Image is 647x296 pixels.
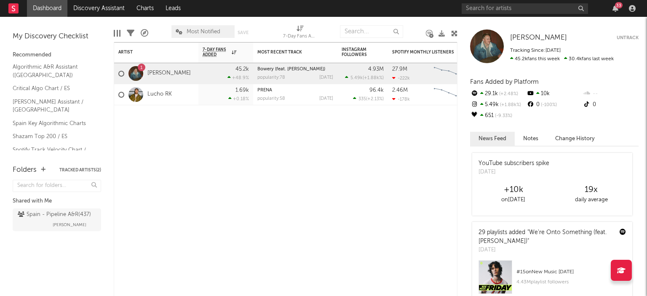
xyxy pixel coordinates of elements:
div: Bowery (feat. Kings of Leon) [257,67,333,72]
div: Most Recent Track [257,50,321,55]
div: Artist [118,50,182,55]
div: +48.9 % [227,75,249,80]
div: +0.18 % [228,96,249,101]
span: Most Notified [187,29,220,35]
div: 1.69k [235,88,249,93]
div: 7-Day Fans Added (7-Day Fans Added) [283,21,317,45]
div: Edit Columns [114,21,120,45]
div: Spain - Pipeline A&R ( 437 ) [18,210,91,220]
svg: Chart title [430,63,468,84]
div: -- [583,88,639,99]
a: "We're Onto Something (feat. [PERSON_NAME])" [479,229,607,244]
div: 651 [470,110,526,121]
button: 33 [612,5,618,12]
div: Folders [13,165,37,175]
div: 4.93M [368,67,384,72]
a: Spain - Pipeline A&R(437)[PERSON_NAME] [13,208,101,231]
span: Tracking Since: [DATE] [510,48,561,53]
div: 33 [615,2,623,8]
svg: Chart title [430,84,468,105]
div: +10k [474,185,552,195]
span: 45.2k fans this week [510,56,560,61]
a: Spotify Track Velocity Chart / ES [13,145,93,163]
div: 2.46M [392,88,408,93]
button: News Feed [470,132,515,146]
div: PREÑÁ [257,88,333,93]
span: [PERSON_NAME] [53,220,86,230]
div: Filters [127,21,134,45]
div: Recommended [13,50,101,60]
div: 29.1k [470,88,526,99]
span: -9.33 % [494,114,512,118]
a: [PERSON_NAME] Assistant / [GEOGRAPHIC_DATA] [13,97,93,115]
span: [PERSON_NAME] [510,34,567,41]
a: Algorithmic A&R Assistant ([GEOGRAPHIC_DATA]) [13,62,93,80]
div: [DATE] [319,96,333,101]
div: daily average [552,195,630,205]
span: -100 % [540,103,557,107]
div: My Discovery Checklist [13,32,101,42]
span: +1.88k % [499,103,521,107]
button: Change History [547,132,603,146]
a: Lucho RK [147,91,172,98]
div: # 15 on New Music [DATE] [516,267,626,277]
div: on [DATE] [474,195,552,205]
span: 30.4k fans last week [510,56,614,61]
div: ( ) [353,96,384,101]
div: 96.4k [369,88,384,93]
span: +1.88k % [364,76,382,80]
span: +2.48 % [498,92,518,96]
span: Fans Added by Platform [470,79,539,85]
a: [PERSON_NAME] [147,70,191,77]
a: PREÑÁ [257,88,272,93]
div: 7-Day Fans Added (7-Day Fans Added) [283,32,317,42]
a: [PERSON_NAME] [510,34,567,42]
input: Search for artists [462,3,588,14]
a: Bowery (feat. [PERSON_NAME]) [257,67,325,72]
div: 45.2k [235,67,249,72]
div: Instagram Followers [342,47,371,57]
div: 29 playlists added [479,228,613,246]
span: 5.49k [350,76,363,80]
div: [DATE] [319,75,333,80]
div: YouTube subscribers spike [479,159,549,168]
div: 10k [526,88,582,99]
div: Shared with Me [13,196,101,206]
div: 5.49k [470,99,526,110]
input: Search for folders... [13,180,101,192]
button: Notes [515,132,547,146]
div: 19 x [552,185,630,195]
span: +2.13 % [367,97,382,101]
span: 7-Day Fans Added [203,47,230,57]
span: 335 [358,97,366,101]
div: ( ) [345,75,384,80]
button: Untrack [617,34,639,42]
div: popularity: 78 [257,75,285,80]
div: A&R Pipeline [141,21,148,45]
input: Search... [340,25,403,38]
div: 0 [583,99,639,110]
div: 4.43M playlist followers [516,277,626,287]
button: Save [238,30,249,35]
div: [DATE] [479,246,613,254]
div: -178k [392,96,410,102]
div: [DATE] [479,168,549,176]
a: Spain Key Algorithmic Charts [13,119,93,128]
div: popularity: 58 [257,96,285,101]
button: Tracked Artists(2) [59,168,101,172]
div: -222k [392,75,410,81]
div: 0 [526,99,582,110]
div: 27.9M [392,67,407,72]
a: Shazam Top 200 / ES [13,132,93,141]
a: Critical Algo Chart / ES [13,84,93,93]
div: Spotify Monthly Listeners [392,50,455,55]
